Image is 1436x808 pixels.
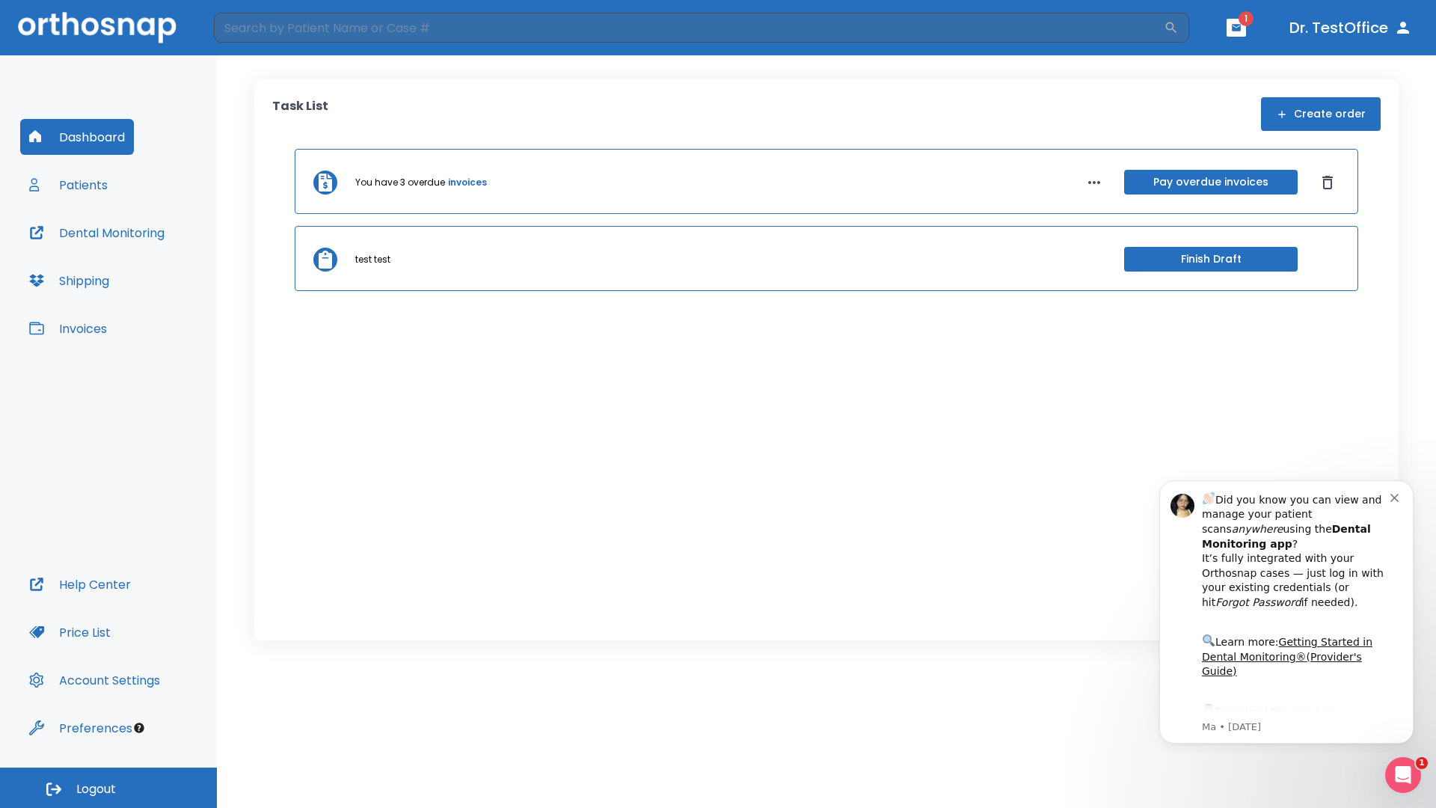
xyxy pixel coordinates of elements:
[65,235,254,311] div: Download the app: | ​ Let us know if you need help getting started!
[355,253,390,266] p: test test
[18,12,177,43] img: Orthosnap
[132,721,146,735] div: Tooltip anchor
[214,13,1164,43] input: Search by Patient Name or Case #
[76,781,116,798] span: Logout
[20,566,140,602] button: Help Center
[1283,14,1418,41] button: Dr. TestOffice
[1385,757,1421,793] iframe: Intercom live chat
[1239,11,1254,26] span: 1
[448,176,487,189] a: invoices
[355,176,445,189] p: You have 3 overdue
[1261,97,1381,131] button: Create order
[1124,247,1298,272] button: Finish Draft
[272,97,328,131] p: Task List
[254,23,266,35] button: Dismiss notification
[1416,757,1428,769] span: 1
[1316,171,1340,195] button: Dismiss
[1137,467,1436,753] iframe: Intercom notifications message
[65,239,198,266] a: App Store
[20,167,117,203] button: Patients
[20,215,174,251] button: Dental Monitoring
[20,263,118,299] button: Shipping
[20,119,134,155] button: Dashboard
[20,710,141,746] button: Preferences
[20,662,169,698] button: Account Settings
[1124,170,1298,195] button: Pay overdue invoices
[65,254,254,267] p: Message from Ma, sent 6w ago
[20,614,120,650] button: Price List
[20,310,116,346] button: Invoices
